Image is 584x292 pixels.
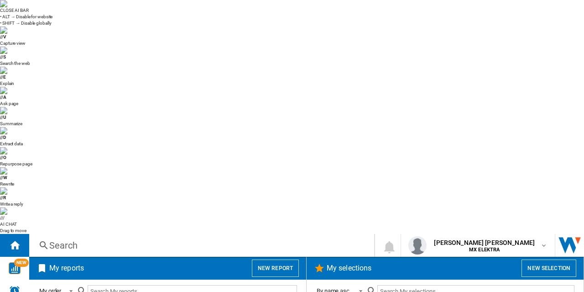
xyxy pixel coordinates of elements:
h2: My reports [47,260,86,277]
img: wise-card.svg [9,262,21,274]
span: NEW [14,259,29,267]
button: [PERSON_NAME] [PERSON_NAME] MX ELEKTRA [401,234,555,257]
img: profile.jpg [408,236,427,255]
div: Search [49,239,350,252]
h2: My selections [325,260,373,277]
button: 0 notification [375,234,401,257]
a: Open Wiser website [555,234,584,257]
img: wiser-w-icon-blue.png [555,234,584,257]
span: [PERSON_NAME] [PERSON_NAME] [434,238,535,247]
button: New selection [521,260,576,277]
button: New report [252,260,299,277]
b: MX ELEKTRA [469,247,500,253]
